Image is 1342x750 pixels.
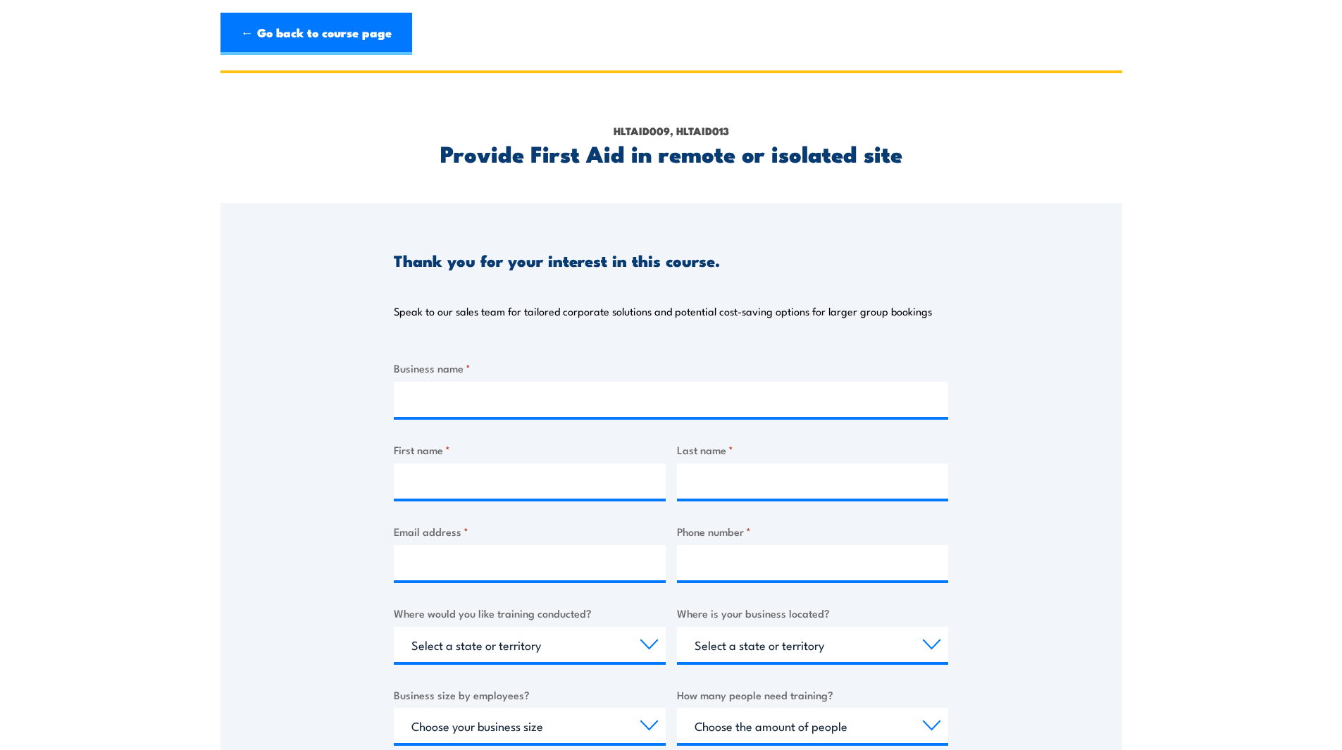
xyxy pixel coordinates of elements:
label: Business size by employees? [394,687,666,703]
label: Where is your business located? [677,605,949,621]
label: First name [394,442,666,458]
label: Where would you like training conducted? [394,605,666,621]
label: Business name [394,360,948,376]
label: Last name [677,442,949,458]
h3: Thank you for your interest in this course. [394,252,720,268]
p: Speak to our sales team for tailored corporate solutions and potential cost-saving options for la... [394,304,932,318]
h2: Provide First Aid in remote or isolated site [394,143,948,163]
label: Email address [394,523,666,539]
label: How many people need training? [677,687,949,703]
p: HLTAID009, HLTAID013 [394,123,948,139]
label: Phone number [677,523,949,539]
a: ← Go back to course page [220,13,412,55]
